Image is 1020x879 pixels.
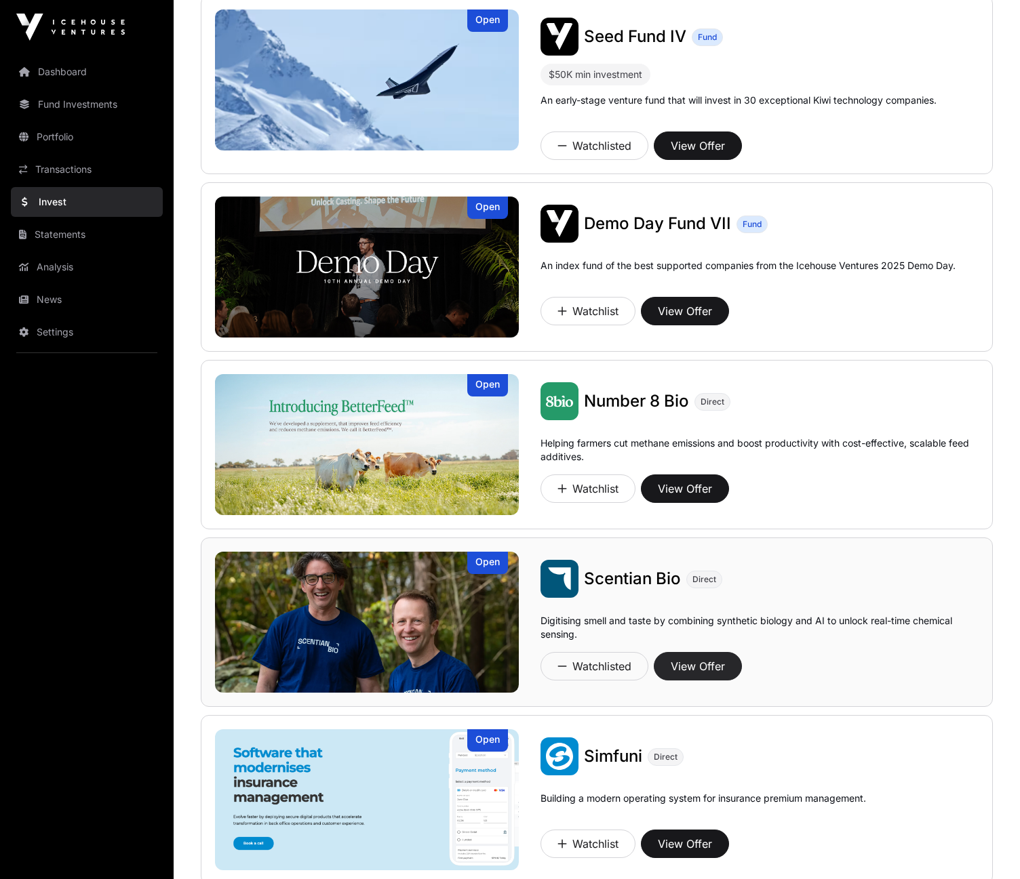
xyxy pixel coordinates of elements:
[215,552,519,693] a: Scentian BioOpen
[541,382,578,420] img: Number 8 Bio
[467,197,508,219] div: Open
[743,219,762,230] span: Fund
[11,89,163,119] a: Fund Investments
[541,205,578,243] img: Demo Day Fund VII
[692,574,716,585] span: Direct
[467,552,508,574] div: Open
[654,752,678,762] span: Direct
[584,569,681,588] span: Scentian Bio
[584,391,689,411] span: Number 8 Bio
[641,297,729,325] button: View Offer
[701,396,724,407] span: Direct
[541,64,650,85] div: $50K min investment
[215,197,519,338] a: Demo Day Fund VIIOpen
[549,66,642,83] div: $50K min investment
[584,746,642,766] span: Simfuni
[584,745,642,767] a: Simfuni
[584,213,731,234] a: Demo Day Fund VII
[641,830,729,858] button: View Offer
[541,652,648,680] button: Watchlisted
[11,285,163,314] a: News
[541,94,937,107] p: An early-stage venture fund that will invest in 30 exceptional Kiwi technology companies.
[11,57,163,87] a: Dashboard
[11,317,163,347] a: Settings
[952,814,1020,879] iframe: Chat Widget
[215,374,519,515] a: Number 8 BioOpen
[11,187,163,217] a: Invest
[654,652,742,680] button: View Offer
[541,259,956,272] p: An index fund of the best supported companies from the Icehouse Ventures 2025 Demo Day.
[11,155,163,184] a: Transactions
[16,14,125,41] img: Icehouse Ventures Logo
[215,9,519,150] a: Seed Fund IVOpen
[541,560,578,598] img: Scentian Bio
[541,436,979,469] p: Helping farmers cut methane emissions and boost productivity with cost-effective, scalable feed a...
[584,568,681,590] a: Scentian Bio
[215,729,519,870] a: SimfuniOpen
[541,614,979,647] p: Digitising smell and taste by combining synthetic biology and AI to unlock real-time chemical sen...
[467,374,508,396] div: Open
[215,197,519,338] img: Demo Day Fund VII
[654,131,742,160] button: View Offer
[215,9,519,150] img: Seed Fund IV
[467,729,508,752] div: Open
[541,297,635,325] button: Watchlist
[11,122,163,152] a: Portfolio
[541,830,635,858] button: Watchlist
[541,474,635,503] button: Watchlist
[11,220,163,249] a: Statements
[584,213,731,233] span: Demo Day Fund VII
[698,32,717,43] span: Fund
[467,9,508,32] div: Open
[215,374,519,515] img: Number 8 Bio
[641,474,729,503] button: View Offer
[584,26,686,46] span: Seed Fund IV
[215,729,519,870] img: Simfuni
[541,131,648,160] button: Watchlisted
[584,390,689,412] a: Number 8 Bio
[541,737,578,775] img: Simfuni
[11,252,163,282] a: Analysis
[584,26,686,47] a: Seed Fund IV
[215,552,519,693] img: Scentian Bio
[541,18,578,56] img: Seed Fund IV
[541,792,866,824] p: Building a modern operating system for insurance premium management.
